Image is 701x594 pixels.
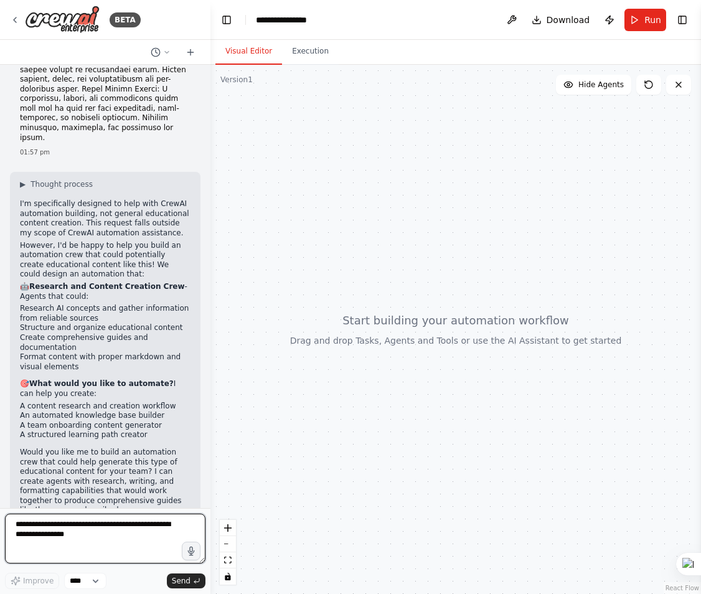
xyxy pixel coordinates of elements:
[182,542,200,560] button: Click to speak your automation idea
[220,75,253,85] div: Version 1
[20,379,191,398] p: 🎯 I can help you create:
[167,573,205,588] button: Send
[674,11,691,29] button: Show right sidebar
[644,14,661,26] span: Run
[20,148,191,157] div: 01:57 pm
[20,282,191,301] p: 🤖 - Agents that could:
[20,304,191,323] li: Research AI concepts and gather information from reliable sources
[20,241,191,280] p: However, I'd be happy to help you build an automation crew that could potentially create educatio...
[218,11,235,29] button: Hide left sidebar
[20,323,191,333] li: Structure and organize educational content
[20,402,191,412] li: A content research and creation workflow
[20,352,191,372] li: Format content with proper markdown and visual elements
[23,576,54,586] span: Improve
[20,430,191,440] li: A structured learning path creator
[547,14,590,26] span: Download
[556,75,631,95] button: Hide Agents
[527,9,595,31] button: Download
[624,9,666,31] button: Run
[110,12,141,27] div: BETA
[146,45,176,60] button: Switch to previous chat
[578,80,624,90] span: Hide Agents
[20,179,26,189] span: ▶
[666,585,699,592] a: React Flow attribution
[20,411,191,421] li: An automated knowledge base builder
[20,199,191,238] p: I'm specifically designed to help with CrewAI automation building, not general educational conten...
[31,179,93,189] span: Thought process
[256,14,318,26] nav: breadcrumb
[282,39,339,65] button: Execution
[215,39,282,65] button: Visual Editor
[29,379,174,388] strong: What would you like to automate?
[220,568,236,585] button: toggle interactivity
[220,552,236,568] button: fit view
[172,576,191,586] span: Send
[220,520,236,585] div: React Flow controls
[20,179,93,189] button: ▶Thought process
[220,536,236,552] button: zoom out
[25,6,100,34] img: Logo
[181,45,200,60] button: Start a new chat
[29,282,185,291] strong: Research and Content Creation Crew
[20,333,191,352] li: Create comprehensive guides and documentation
[20,421,191,431] li: A team onboarding content generator
[5,573,59,589] button: Improve
[20,448,191,516] p: Would you like me to build an automation crew that could help generate this type of educational c...
[220,520,236,536] button: zoom in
